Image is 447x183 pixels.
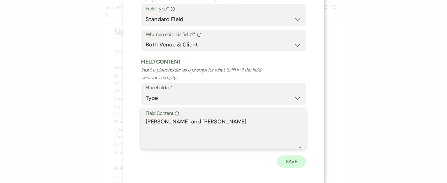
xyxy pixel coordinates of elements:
label: Who can edit this field?* [146,30,301,39]
label: Placeholder* [146,83,301,92]
button: Save [277,156,306,168]
p: Input a placeholder as a prompt for what to fill in if the field content is empty. [141,66,273,82]
label: Field Content [146,109,301,118]
label: Field Type* [146,5,301,13]
textarea: [PERSON_NAME] and [PERSON_NAME] [146,118,301,148]
h2: Field Content [141,58,306,66]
